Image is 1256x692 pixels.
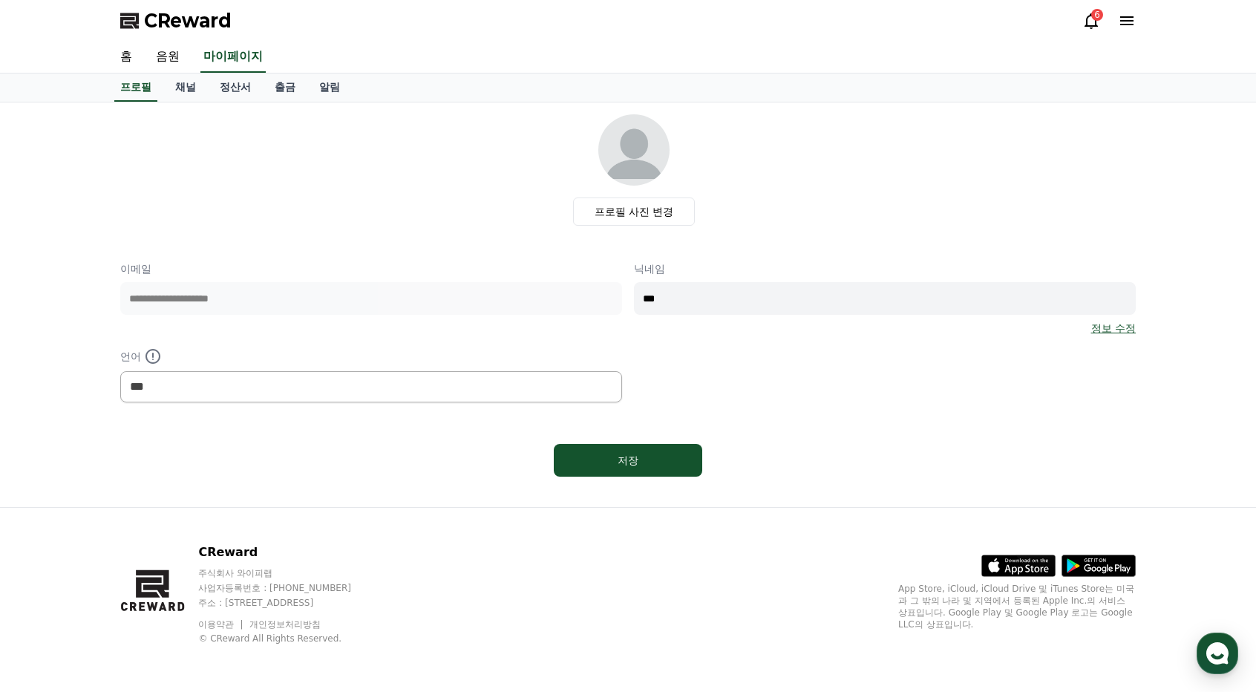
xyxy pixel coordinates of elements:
a: 6 [1082,12,1100,30]
a: 출금 [263,74,307,102]
a: 음원 [144,42,192,73]
a: 마이페이지 [200,42,266,73]
a: 개인정보처리방침 [249,619,321,630]
p: 이메일 [120,261,622,276]
p: 닉네임 [634,261,1136,276]
span: CReward [144,9,232,33]
a: 알림 [307,74,352,102]
a: 이용약관 [198,619,245,630]
p: © CReward All Rights Reserved. [198,633,379,644]
p: 주식회사 와이피랩 [198,567,379,579]
label: 프로필 사진 변경 [573,198,696,226]
button: 저장 [554,444,702,477]
div: 저장 [583,453,673,468]
a: 채널 [163,74,208,102]
p: CReward [198,544,379,561]
div: 6 [1091,9,1103,21]
p: 언어 [120,347,622,365]
p: 사업자등록번호 : [PHONE_NUMBER] [198,582,379,594]
p: App Store, iCloud, iCloud Drive 및 iTunes Store는 미국과 그 밖의 나라 및 지역에서 등록된 Apple Inc.의 서비스 상표입니다. Goo... [898,583,1136,630]
a: 홈 [108,42,144,73]
a: 정보 수정 [1091,321,1136,336]
img: profile_image [598,114,670,186]
a: 정산서 [208,74,263,102]
p: 주소 : [STREET_ADDRESS] [198,597,379,609]
a: CReward [120,9,232,33]
a: 프로필 [114,74,157,102]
